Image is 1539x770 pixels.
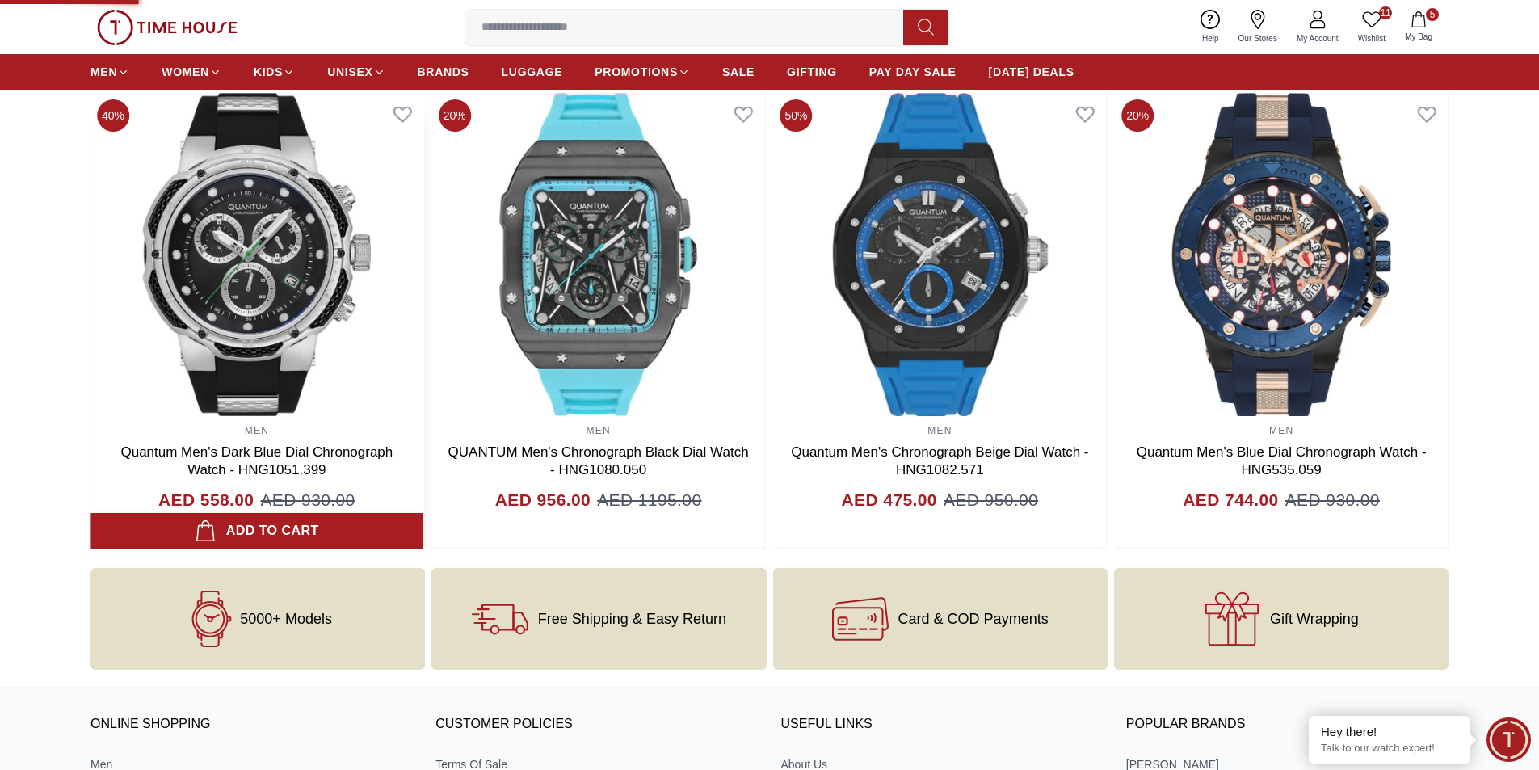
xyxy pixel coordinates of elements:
a: Quantum Men's Chronograph Beige Dial Watch - HNG1082.571 [791,444,1088,478]
span: GIFTING [787,64,837,80]
h4: AED 744.00 [1183,487,1278,513]
a: MEN [245,425,269,436]
a: MEN [586,425,610,436]
a: UNISEX [327,57,385,86]
span: SALE [722,64,755,80]
span: [DATE] DEALS [989,64,1074,80]
a: KIDS [254,57,295,86]
a: LUGGAGE [502,57,563,86]
img: Quantum Men's Dark Blue Dial Chronograph Watch - HNG1051.399 [90,93,423,416]
p: Talk to our watch expert! [1321,742,1458,755]
span: 40% [97,99,129,132]
span: LUGGAGE [502,64,563,80]
span: Card & COD Payments [898,611,1049,627]
span: Gift Wrapping [1270,611,1359,627]
span: Help [1196,32,1226,44]
span: KIDS [254,64,283,80]
h3: CUSTOMER POLICIES [435,713,758,737]
span: WOMEN [162,64,209,80]
div: Chat Widget [1486,717,1531,762]
a: MEN [1269,425,1293,436]
span: My Account [1290,32,1345,44]
img: Quantum Men's Blue Dial Chronograph Watch - HNG535.059 [1115,93,1448,416]
h4: AED 475.00 [842,487,937,513]
span: AED 1195.00 [597,487,701,513]
h4: AED 558.00 [158,487,254,513]
span: Our Stores [1232,32,1284,44]
span: 50% [780,99,813,132]
span: PAY DAY SALE [869,64,957,80]
a: Our Stores [1229,6,1287,48]
button: Add to cart [90,513,423,549]
a: Help [1192,6,1229,48]
span: AED 930.00 [260,487,355,513]
a: MEN [927,425,952,436]
span: BRANDS [418,64,469,80]
button: 5My Bag [1395,8,1442,46]
h3: Popular Brands [1126,713,1449,737]
div: Add to cart [195,520,319,542]
span: 5 [1426,8,1439,21]
h3: ONLINE SHOPPING [90,713,413,737]
img: QUANTUM Men's Chronograph Black Dial Watch - HNG1080.050 [432,93,765,416]
div: Hey there! [1321,724,1458,740]
a: WOMEN [162,57,221,86]
a: [DATE] DEALS [989,57,1074,86]
span: 5000+ Models [240,611,332,627]
a: QUANTUM Men's Chronograph Black Dial Watch - HNG1080.050 [448,444,749,478]
a: Quantum Men's Blue Dial Chronograph Watch - HNG535.059 [1137,444,1427,478]
span: 20% [439,99,471,132]
a: PROMOTIONS [595,57,690,86]
a: Quantum Men's Dark Blue Dial Chronograph Watch - HNG1051.399 [120,444,393,478]
span: AED 930.00 [1285,487,1380,513]
span: AED 950.00 [944,487,1038,513]
span: Free Shipping & Easy Return [538,611,726,627]
a: 11Wishlist [1348,6,1395,48]
span: 11 [1379,6,1392,19]
a: MEN [90,57,129,86]
img: ... [97,10,238,45]
a: SALE [722,57,755,86]
h4: AED 956.00 [495,487,591,513]
span: UNISEX [327,64,372,80]
h3: USEFUL LINKS [781,713,1104,737]
a: PAY DAY SALE [869,57,957,86]
span: PROMOTIONS [595,64,678,80]
a: BRANDS [418,57,469,86]
span: 20% [1121,99,1154,132]
span: MEN [90,64,117,80]
span: My Bag [1398,31,1439,43]
img: Quantum Men's Chronograph Beige Dial Watch - HNG1082.571 [774,93,1107,416]
span: Wishlist [1352,32,1392,44]
a: GIFTING [787,57,837,86]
